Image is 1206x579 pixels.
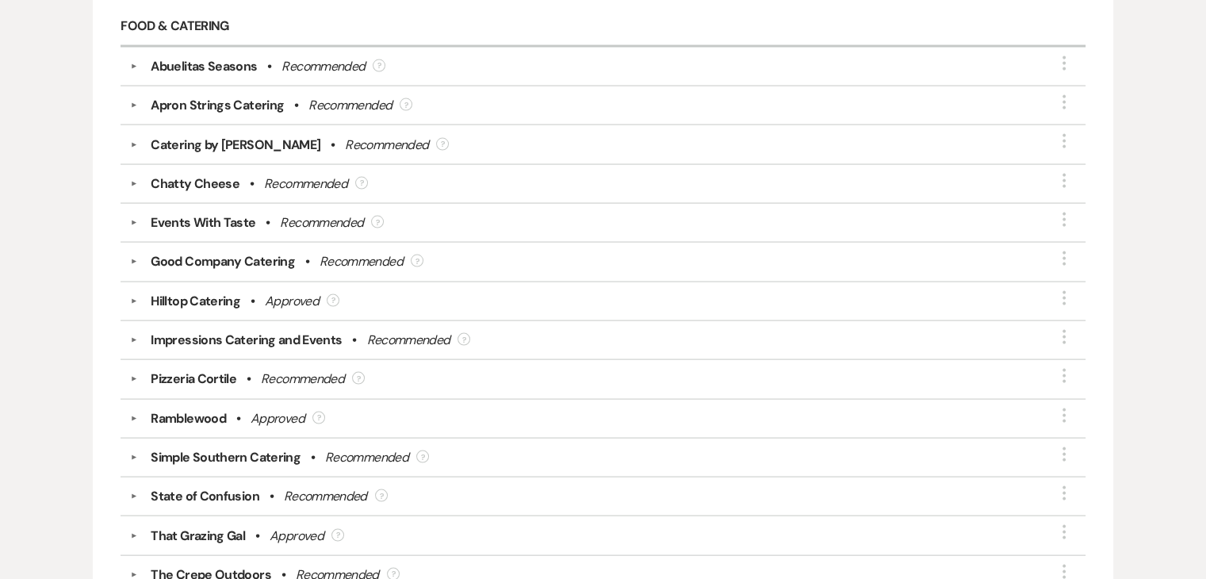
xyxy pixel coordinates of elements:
div: ? [436,138,449,151]
div: ? [375,489,388,502]
div: Recommended [325,448,408,467]
div: Approved [270,527,324,546]
div: ? [352,372,365,385]
b: • [236,409,240,428]
div: Approved [251,409,304,428]
button: ▼ [124,297,144,305]
div: ? [371,216,384,228]
div: ? [458,333,470,346]
b: • [251,292,255,311]
div: Simple Southern Catering [151,448,301,467]
div: Recommended [264,174,347,194]
div: ? [373,59,385,72]
div: State of Confusion [151,487,258,506]
b: • [352,331,356,350]
button: ▼ [124,259,144,266]
div: ? [355,177,368,190]
div: ? [327,294,339,307]
div: Impressions Catering and Events [151,331,342,350]
div: Chatty Cheese [151,174,239,194]
div: ? [411,255,423,267]
b: • [266,213,270,232]
button: ▼ [124,375,144,383]
b: • [255,527,259,546]
b: • [267,57,271,76]
div: Recommended [261,370,344,389]
div: Recommended [320,252,403,271]
div: ? [312,412,325,424]
button: ▼ [124,454,144,462]
button: ▼ [124,141,144,149]
div: ? [416,451,429,463]
div: Approved [265,292,319,311]
div: Apron Strings Catering [151,96,284,115]
button: ▼ [124,219,144,227]
b: • [331,136,335,155]
div: ? [331,529,344,542]
button: ▼ [124,571,144,579]
b: • [305,252,309,271]
b: • [294,96,298,115]
div: Hilltop Catering [151,292,240,311]
div: Ramblewood [151,409,226,428]
b: • [250,174,254,194]
b: • [270,487,274,506]
div: Recommended [367,331,450,350]
button: ▼ [124,63,144,71]
div: Recommended [308,96,392,115]
div: Good Company Catering [151,252,295,271]
button: ▼ [124,102,144,109]
button: ▼ [124,336,144,344]
button: ▼ [124,493,144,500]
b: • [247,370,251,389]
b: • [311,448,315,467]
div: Pizzeria Cortile [151,370,236,389]
div: Recommended [281,57,365,76]
h6: Food & Catering [121,8,1085,48]
div: Abuelitas Seasons [151,57,257,76]
div: Events With Taste [151,213,255,232]
button: ▼ [124,180,144,188]
div: Recommended [280,213,363,232]
div: Recommended [284,487,367,506]
div: ? [400,98,412,111]
button: ▼ [124,532,144,540]
button: ▼ [124,415,144,423]
div: That Grazing Gal [151,527,245,546]
div: Recommended [345,136,428,155]
div: Catering by [PERSON_NAME] [151,136,320,155]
